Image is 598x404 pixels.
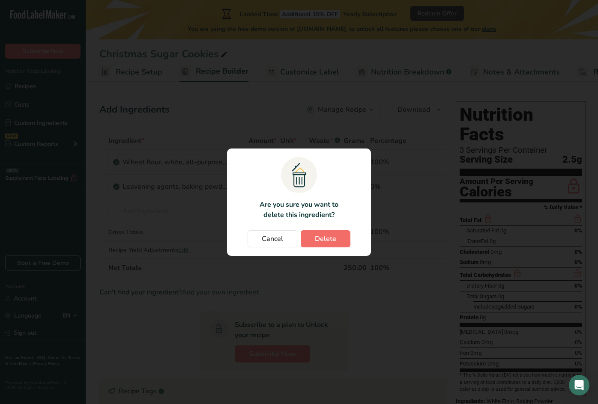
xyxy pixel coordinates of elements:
span: Delete [315,234,336,244]
button: Delete [301,230,350,247]
div: Open Intercom Messenger [569,375,589,395]
p: Are you sure you want to delete this ingredient? [254,199,343,220]
button: Cancel [248,230,297,247]
span: Cancel [262,234,283,244]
